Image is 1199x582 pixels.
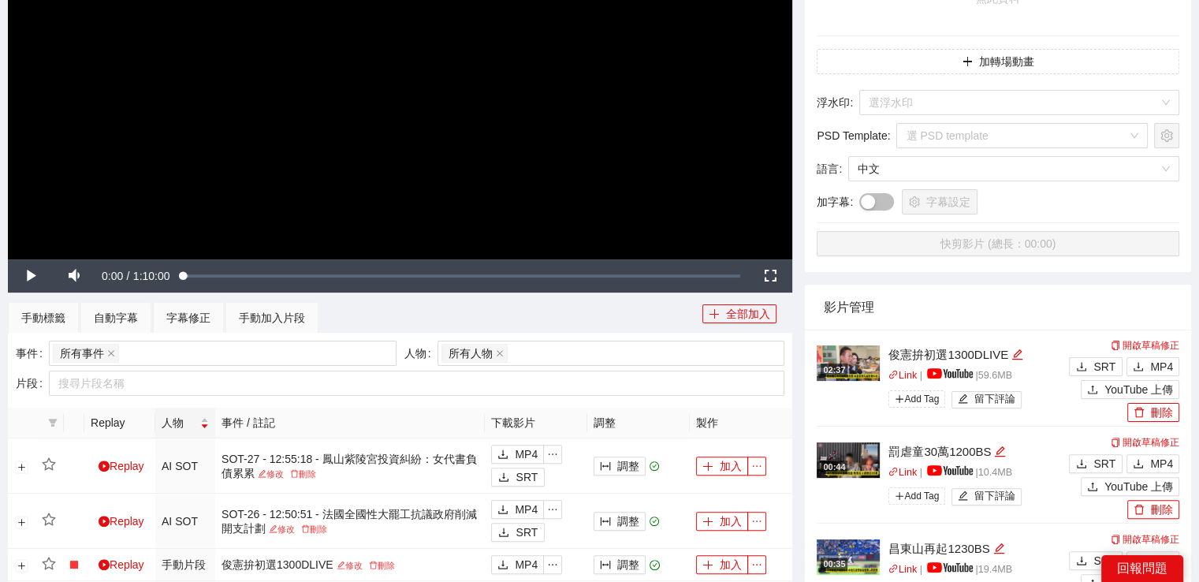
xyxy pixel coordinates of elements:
button: plus加入 [696,512,748,531]
div: 編輯 [993,539,1005,558]
span: edit [269,524,277,533]
span: Add Tag [888,487,945,505]
button: 快剪影片 (總長：00:00) [817,231,1179,256]
button: ellipsis [747,512,766,531]
th: 事件 / 註記 [215,408,485,438]
span: link [888,370,899,380]
span: download [498,472,509,484]
span: filter [48,418,58,427]
div: 編輯 [994,442,1006,461]
span: MP4 [515,446,538,463]
button: edit留下評論 [951,488,1022,506]
div: 字幕修正 [166,309,210,326]
a: 修改 [255,469,287,479]
span: upload [1087,481,1098,494]
span: 加字幕 : [817,193,853,211]
button: Play [8,259,52,293]
span: download [498,527,509,539]
button: downloadMP4 [491,500,544,519]
button: downloadMP4 [491,445,544,464]
span: edit [337,561,345,569]
span: check-circle [650,560,660,570]
p: | | 10.4 MB [888,465,1065,481]
button: Fullscreen [748,259,792,293]
button: plus加入 [696,555,748,574]
div: 手動標籤 [21,309,65,326]
div: 02:37 [821,364,847,377]
button: delete刪除 [1127,500,1179,519]
span: YouTube 上傳 [1104,478,1173,495]
span: edit [1011,349,1023,360]
span: 0:00 [102,270,123,282]
button: 展開行 [16,461,28,473]
div: 自動字幕 [94,309,138,326]
div: Progress Bar [184,274,741,278]
span: link [888,564,899,574]
p: | | 19.4 MB [888,562,1065,578]
div: 00:44 [821,461,847,474]
span: MP4 [1150,455,1173,472]
label: 人物 [404,341,438,366]
span: / [127,270,130,282]
button: uploadYouTube 上傳 [1081,380,1179,399]
span: play-circle [99,461,110,472]
button: downloadMP4 [1126,357,1179,376]
span: SRT [1093,358,1115,375]
span: SRT [516,524,538,541]
button: downloadMP4 [1126,551,1179,570]
a: 修改 [266,524,298,534]
div: AI SOT [162,457,209,475]
div: 回報問題 [1101,555,1183,582]
button: 展開行 [16,560,28,573]
img: 3ce3de6a-4abf-4cb6-a859-45ab64f629f5.jpg [817,345,880,381]
span: star [42,557,56,571]
span: column-width [600,516,611,528]
button: column-width調整 [594,555,646,574]
button: delete刪除 [1127,403,1179,422]
span: 人物 [162,414,197,431]
span: 所有人物 [449,345,493,362]
div: 俊憲拚初選1300DLIVE [222,558,478,572]
button: uploadYouTube 上傳 [1081,477,1179,496]
button: plus全部加入 [702,304,776,323]
span: plus [709,308,720,321]
span: MP4 [515,556,538,573]
span: download [497,449,508,461]
span: play-circle [99,516,110,527]
a: Replay [99,515,144,528]
div: 影片管理 [824,285,1172,330]
span: download [497,559,508,572]
div: 編輯 [1011,345,1023,364]
button: ellipsis [543,445,562,464]
label: 片段 [16,371,49,396]
span: ellipsis [544,504,561,515]
button: plus加轉場動畫 [817,49,1179,74]
a: Replay [99,558,144,571]
button: setting [1154,123,1179,148]
span: plus [962,56,973,69]
span: plus [702,516,713,528]
p: | | 59.6 MB [888,368,1065,384]
span: 1:10:00 [133,270,170,282]
span: check-circle [650,461,660,472]
img: yt_logo_rgb_light.a676ea31.png [927,465,973,476]
span: ellipsis [544,449,561,460]
span: delete [369,561,378,569]
span: edit [958,394,968,405]
label: 事件 [16,341,49,366]
img: yt_logo_rgb_light.a676ea31.png [927,562,973,573]
span: SRT [1093,455,1115,472]
button: downloadMP4 [1126,454,1179,473]
span: close [107,349,115,357]
span: plus [895,491,904,501]
span: 所有事件 [60,345,104,362]
span: star [42,457,56,472]
div: 俊憲拚初選1300DLIVE [888,345,1065,364]
button: 展開行 [16,516,28,528]
span: copy [1111,341,1120,350]
span: PSD Template : [817,127,890,144]
button: plus加入 [696,457,748,476]
div: 昌東山再起1230BS [888,539,1065,558]
a: 開啟草稿修正 [1111,437,1179,448]
button: setting字幕設定 [902,189,977,215]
